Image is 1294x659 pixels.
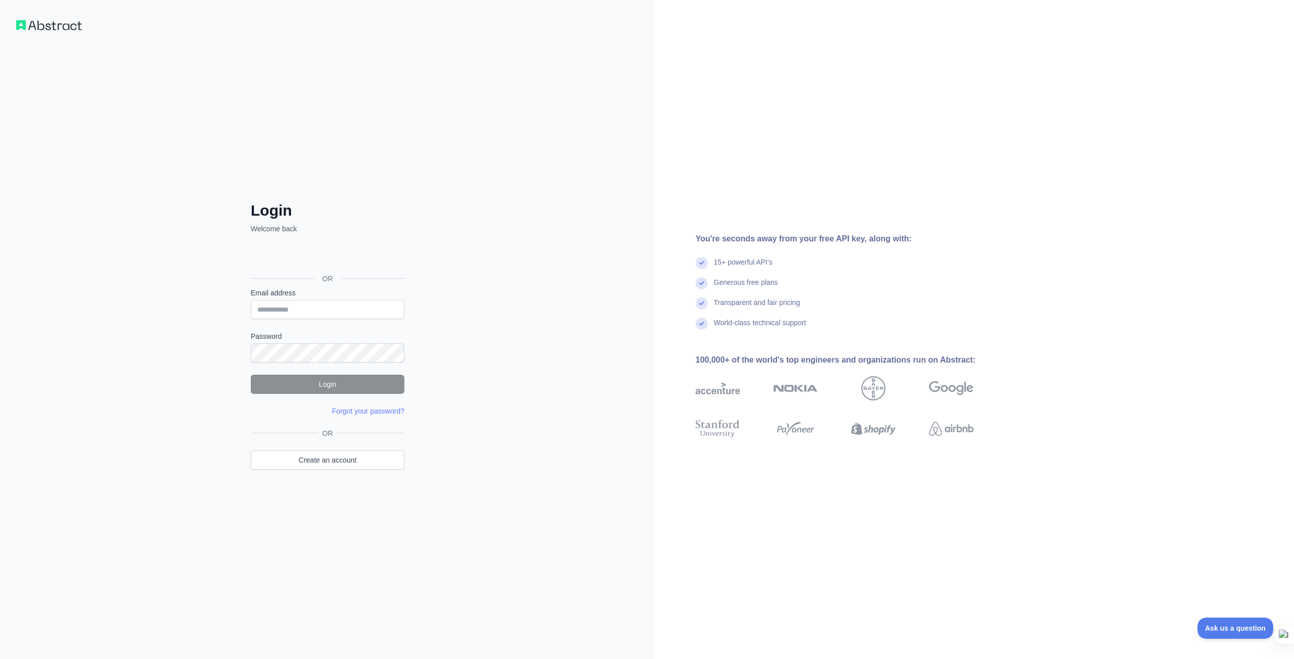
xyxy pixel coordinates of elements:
a: Forgot your password? [332,407,404,415]
span: OR [318,428,337,438]
label: Password [251,331,404,341]
iframe: Sign in with Google Button [246,245,407,267]
div: You're seconds away from your free API key, along with: [696,233,1006,245]
div: Generous free plans [714,277,778,297]
div: Transparent and fair pricing [714,297,800,318]
span: OR [314,274,341,284]
img: accenture [696,376,740,400]
div: 100,000+ of the world's top engineers and organizations run on Abstract: [696,354,1006,366]
div: World-class technical support [714,318,806,338]
iframe: Toggle Customer Support [1197,618,1274,639]
img: google [929,376,974,400]
a: Create an account [251,450,404,470]
button: Login [251,375,404,394]
img: payoneer [773,418,818,440]
div: 15+ powerful API's [714,257,772,277]
p: Welcome back [251,224,404,234]
img: check mark [696,297,708,310]
img: nokia [773,376,818,400]
img: stanford university [696,418,740,440]
img: bayer [861,376,886,400]
h2: Login [251,201,404,220]
img: check mark [696,277,708,289]
label: Email address [251,288,404,298]
img: shopify [851,418,896,440]
img: airbnb [929,418,974,440]
img: Workflow [16,20,82,30]
img: check mark [696,318,708,330]
img: check mark [696,257,708,269]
